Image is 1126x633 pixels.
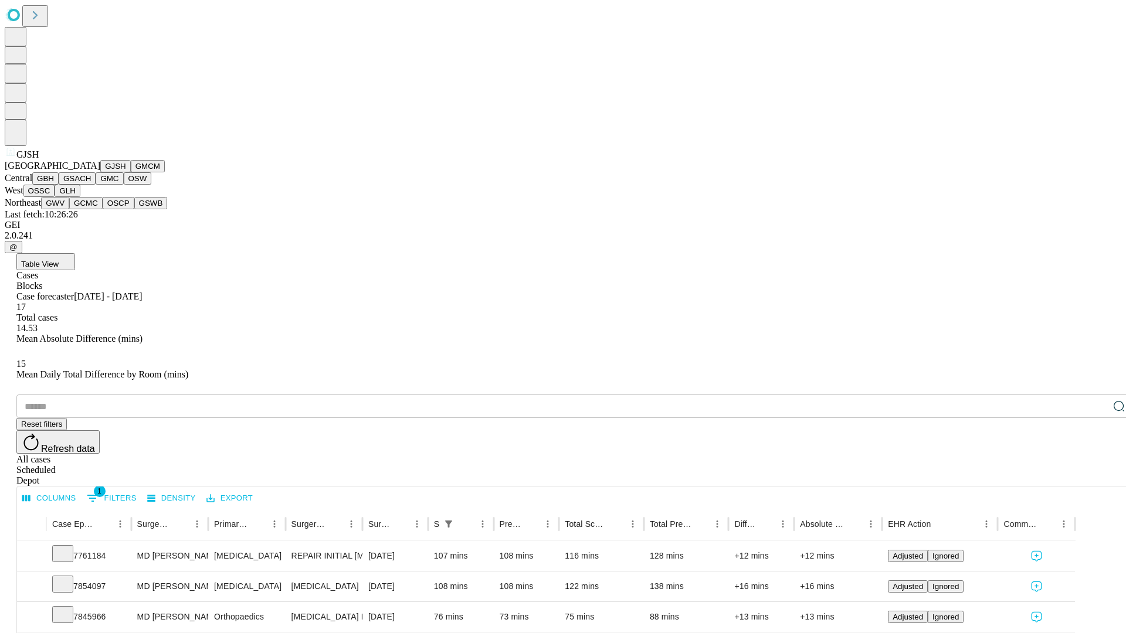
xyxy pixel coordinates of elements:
button: Refresh data [16,430,100,454]
div: [DATE] [368,571,422,601]
button: GCMC [69,197,103,209]
div: Scheduled In Room Duration [434,519,439,529]
div: Surgeon Name [137,519,171,529]
div: Surgery Date [368,519,391,529]
div: [MEDICAL_DATA] [291,571,357,601]
div: Comments [1003,519,1037,529]
button: Sort [932,516,948,532]
button: Menu [709,516,725,532]
button: Menu [540,516,556,532]
button: GBH [32,172,59,185]
span: Adjusted [893,582,923,591]
div: EHR Action [888,519,931,529]
span: Case forecaster [16,291,74,301]
div: 138 mins [650,571,723,601]
div: Surgery Name [291,519,325,529]
button: Sort [846,516,863,532]
button: Expand [23,546,40,567]
button: Table View [16,253,75,270]
span: Refresh data [41,444,95,454]
button: @ [5,241,22,253]
span: @ [9,243,18,251]
div: 7761184 [52,541,126,571]
div: MD [PERSON_NAME] [137,571,202,601]
div: [MEDICAL_DATA] [214,571,279,601]
div: [DATE] [368,602,422,632]
span: 14.53 [16,323,38,333]
button: Sort [1039,516,1056,532]
button: Export [204,489,256,508]
span: 15 [16,359,26,369]
button: Sort [327,516,343,532]
span: GJSH [16,149,39,159]
button: GWV [41,197,69,209]
button: Reset filters [16,418,67,430]
button: GSWB [134,197,168,209]
button: GMCM [131,160,165,172]
span: Mean Daily Total Difference by Room (mins) [16,369,188,379]
span: Table View [21,260,59,268]
span: West [5,185,23,195]
button: Adjusted [888,611,928,623]
div: MD [PERSON_NAME] [PERSON_NAME] [137,602,202,632]
span: 1 [94,485,106,497]
span: [DATE] - [DATE] [74,291,142,301]
div: 7854097 [52,571,126,601]
button: Sort [96,516,112,532]
div: 108 mins [500,541,554,571]
button: Sort [693,516,709,532]
span: Adjusted [893,552,923,560]
div: +12 mins [800,541,876,571]
div: 1 active filter [440,516,457,532]
button: Sort [758,516,775,532]
button: Sort [458,516,474,532]
span: Northeast [5,198,41,207]
div: 2.0.241 [5,230,1121,241]
div: 128 mins [650,541,723,571]
button: Density [144,489,199,508]
div: +16 mins [734,571,788,601]
button: Menu [343,516,359,532]
div: 76 mins [434,602,488,632]
button: Menu [625,516,641,532]
div: +13 mins [800,602,876,632]
button: OSSC [23,185,55,197]
button: Expand [23,577,40,597]
div: [MEDICAL_DATA] [214,541,279,571]
div: MD [PERSON_NAME] [137,541,202,571]
div: [DATE] [368,541,422,571]
span: Central [5,173,32,183]
button: Ignored [928,580,964,593]
button: GMC [96,172,123,185]
div: Orthopaedics [214,602,279,632]
button: Sort [250,516,266,532]
button: GLH [55,185,80,197]
span: Last fetch: 10:26:26 [5,209,78,219]
div: +12 mins [734,541,788,571]
span: Adjusted [893,612,923,621]
span: Mean Absolute Difference (mins) [16,333,143,343]
button: Sort [392,516,409,532]
span: Ignored [932,582,959,591]
button: Menu [409,516,425,532]
button: Menu [978,516,995,532]
div: 88 mins [650,602,723,632]
div: +13 mins [734,602,788,632]
button: Expand [23,607,40,628]
span: [GEOGRAPHIC_DATA] [5,161,100,171]
div: GEI [5,220,1121,230]
button: Show filters [84,489,140,508]
span: Ignored [932,612,959,621]
div: REPAIR INITIAL [MEDICAL_DATA] REDUCIBLE AGE [DEMOGRAPHIC_DATA] OR MORE [291,541,357,571]
div: 108 mins [500,571,554,601]
div: Difference [734,519,757,529]
button: Adjusted [888,580,928,593]
button: Menu [266,516,283,532]
button: Sort [172,516,189,532]
div: 73 mins [500,602,554,632]
div: 122 mins [565,571,638,601]
div: Predicted In Room Duration [500,519,523,529]
span: Reset filters [21,420,62,428]
button: Menu [112,516,128,532]
button: GSACH [59,172,96,185]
